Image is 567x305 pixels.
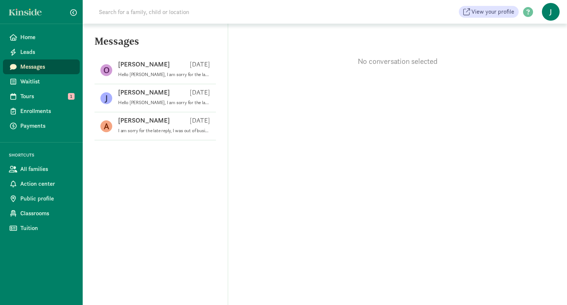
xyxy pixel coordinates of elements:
a: Messages [3,59,80,74]
h5: Messages [83,35,228,53]
a: Tuition [3,221,80,236]
span: 1 [68,93,75,100]
a: Classrooms [3,206,80,221]
p: [PERSON_NAME] [118,88,170,97]
span: Tours [20,92,74,101]
p: No conversation selected [228,56,567,66]
span: Tuition [20,224,74,233]
span: Leads [20,48,74,56]
p: I am sorry for the late reply, I was out of business for a short period and now getting back to [... [118,128,210,134]
span: Home [20,33,74,42]
span: All families [20,165,74,174]
p: Hello [PERSON_NAME], I am sorry for the late reply. I was on a short break and I am now getting b... [118,72,210,78]
a: Action center [3,177,80,191]
a: Home [3,30,80,45]
figure: O [100,64,112,76]
p: Hello [PERSON_NAME], I am sorry for the late reply. I was on a short break from business and I am... [118,100,210,106]
a: Payments [3,119,80,133]
p: [PERSON_NAME] [118,60,170,69]
p: [DATE] [190,88,210,97]
span: View your profile [471,7,514,16]
figure: A [100,120,112,132]
span: Waitlist [20,77,74,86]
p: [DATE] [190,116,210,125]
figure: J [100,92,112,104]
span: Classrooms [20,209,74,218]
span: Enrollments [20,107,74,116]
span: Payments [20,121,74,130]
a: Tours 1 [3,89,80,104]
a: Waitlist [3,74,80,89]
a: View your profile [459,6,519,18]
span: J [542,3,560,21]
a: All families [3,162,80,177]
a: Enrollments [3,104,80,119]
span: Action center [20,179,74,188]
p: [DATE] [190,60,210,69]
a: Leads [3,45,80,59]
span: Public profile [20,194,74,203]
a: Public profile [3,191,80,206]
span: Messages [20,62,74,71]
input: Search for a family, child or location [94,4,302,19]
p: [PERSON_NAME] [118,116,170,125]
